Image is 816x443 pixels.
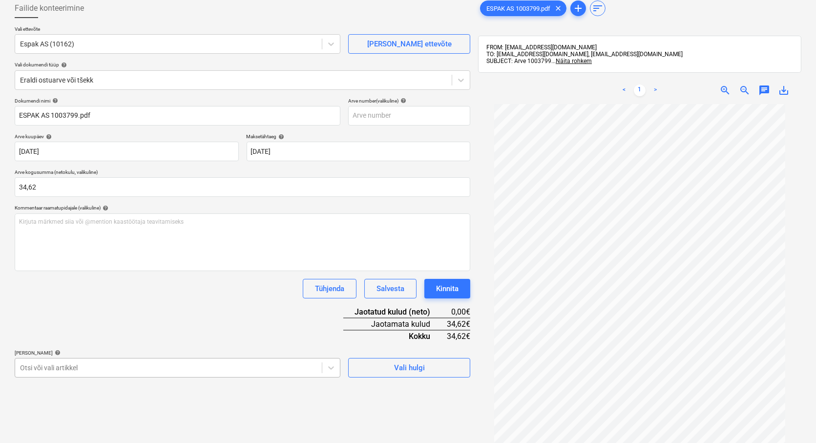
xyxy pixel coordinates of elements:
[552,2,564,14] span: clear
[398,98,406,104] span: help
[348,34,470,54] button: [PERSON_NAME] ettevõte
[15,62,470,68] div: Vali dokumendi tüüp
[303,279,356,298] button: Tühjenda
[343,306,446,318] div: Jaotatud kulud (neto)
[551,58,592,64] span: ...
[15,26,340,34] p: Vali ettevõte
[556,58,592,64] span: Näita rohkem
[634,84,646,96] a: Page 1 is your current page
[343,330,446,342] div: Kokku
[59,62,67,68] span: help
[15,142,239,161] input: Arve kuupäeva pole määratud.
[15,177,470,197] input: Arve kogusumma (netokulu, valikuline)
[348,358,470,378] button: Vali hulgi
[247,133,471,140] div: Maksetähtaeg
[739,84,751,96] span: zoom_out
[481,5,556,12] span: ESPAK AS 1003799.pdf
[778,84,790,96] span: save_alt
[44,134,52,140] span: help
[446,318,470,330] div: 34,62€
[15,169,470,177] p: Arve kogusumma (netokulu, valikuline)
[53,350,61,356] span: help
[15,98,340,104] div: Dokumendi nimi
[247,142,471,161] input: Tähtaega pole määratud
[15,205,470,211] div: Kommentaar raamatupidajale (valikuline)
[15,2,84,14] span: Failide konteerimine
[343,318,446,330] div: Jaotamata kulud
[15,106,340,126] input: Dokumendi nimi
[15,350,340,356] div: [PERSON_NAME]
[480,0,566,16] div: ESPAK AS 1003799.pdf
[649,84,661,96] a: Next page
[446,330,470,342] div: 34,62€
[367,38,452,50] div: [PERSON_NAME] ettevõte
[592,2,604,14] span: sort
[719,84,731,96] span: zoom_in
[486,44,597,51] span: FROM: [EMAIL_ADDRESS][DOMAIN_NAME]
[348,106,470,126] input: Arve number
[572,2,584,14] span: add
[486,51,683,58] span: TO: [EMAIL_ADDRESS][DOMAIN_NAME], [EMAIL_ADDRESS][DOMAIN_NAME]
[758,84,770,96] span: chat
[15,133,239,140] div: Arve kuupäev
[767,396,816,443] iframe: Chat Widget
[101,205,108,211] span: help
[424,279,470,298] button: Kinnita
[315,282,344,295] div: Tühjenda
[348,98,470,104] div: Arve number (valikuline)
[486,58,551,64] span: SUBJECT: Arve 1003799
[618,84,630,96] a: Previous page
[277,134,285,140] span: help
[446,306,470,318] div: 0,00€
[436,282,459,295] div: Kinnita
[377,282,404,295] div: Salvesta
[50,98,58,104] span: help
[364,279,417,298] button: Salvesta
[394,361,425,374] div: Vali hulgi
